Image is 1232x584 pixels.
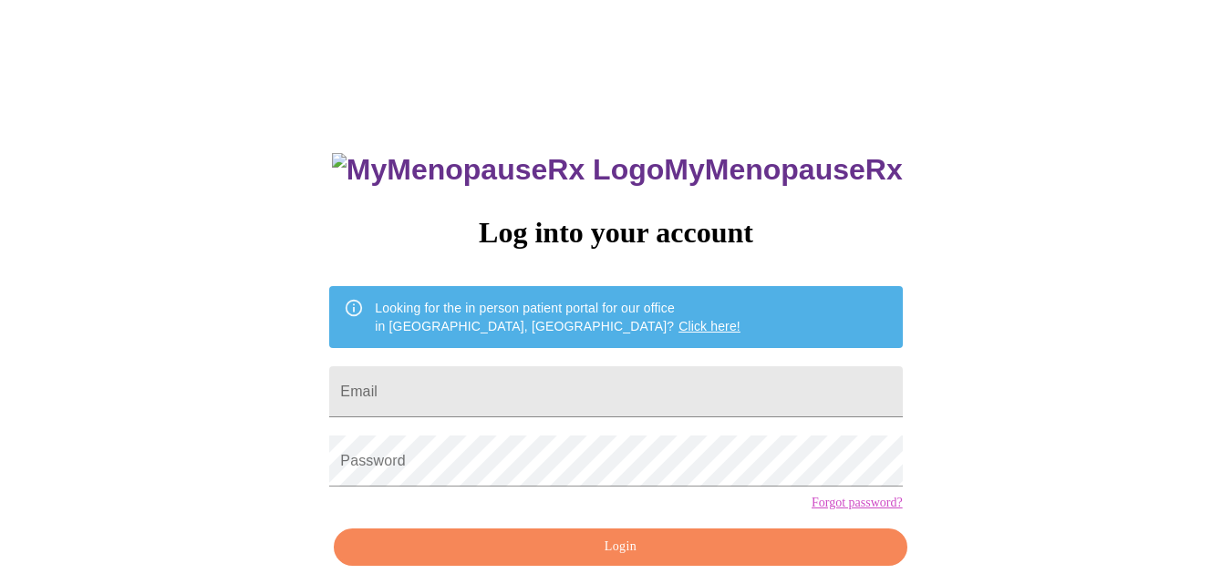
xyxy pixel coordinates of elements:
[678,319,740,333] a: Click here!
[812,496,903,510] a: Forgot password?
[375,292,740,343] div: Looking for the in person patient portal for our office in [GEOGRAPHIC_DATA], [GEOGRAPHIC_DATA]?
[355,536,885,558] span: Login
[334,528,906,566] button: Login
[332,153,903,187] h3: MyMenopauseRx
[329,216,902,250] h3: Log into your account
[332,153,664,187] img: MyMenopauseRx Logo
